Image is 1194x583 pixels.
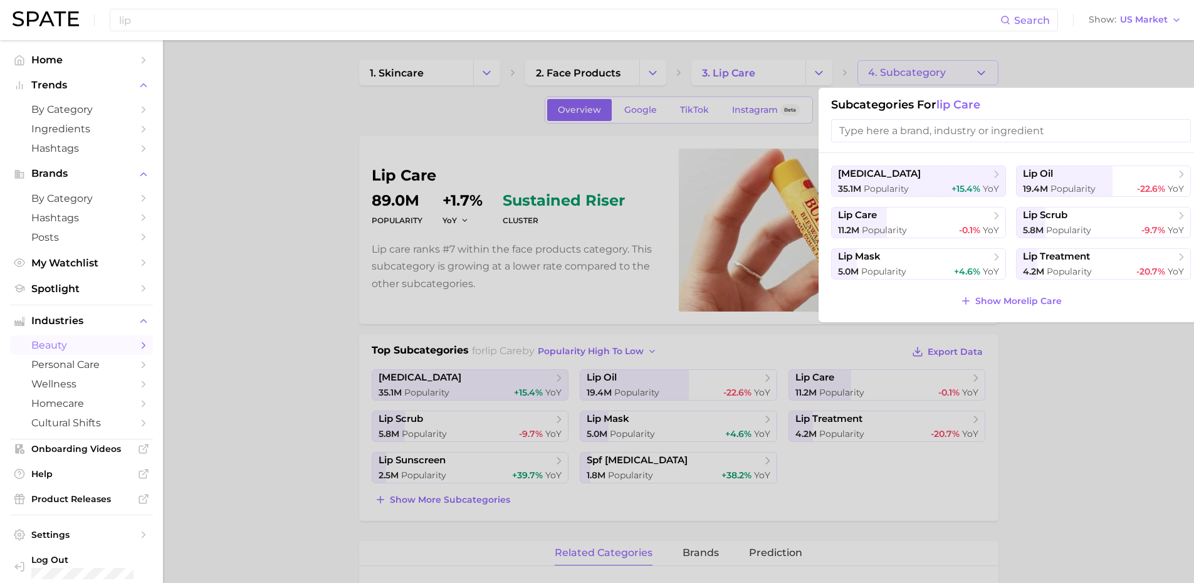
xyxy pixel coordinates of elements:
span: wellness [31,378,132,390]
span: YoY [1168,183,1184,194]
a: My Watchlist [10,253,153,273]
span: lip oil [1023,168,1053,180]
span: 5.8m [1023,224,1044,236]
span: Ingredients [31,123,132,135]
span: Popularity [1047,266,1092,277]
span: Settings [31,529,132,540]
span: 11.2m [838,224,859,236]
a: Spotlight [10,279,153,298]
a: homecare [10,394,153,413]
span: Brands [31,168,132,179]
a: Help [10,465,153,483]
a: Ingredients [10,119,153,139]
span: 35.1m [838,183,861,194]
span: beauty [31,339,132,351]
span: Spotlight [31,283,132,295]
span: lip mask [838,251,881,263]
a: Hashtags [10,208,153,228]
span: Hashtags [31,142,132,154]
span: lip treatment [1023,251,1090,263]
h1: Subcategories for [831,98,1191,112]
span: Search [1014,14,1050,26]
span: YoY [983,266,999,277]
button: lip mask5.0m Popularity+4.6% YoY [831,248,1006,280]
span: lip care [936,98,980,112]
span: YoY [983,224,999,236]
span: lip scrub [1023,209,1067,221]
span: personal care [31,359,132,370]
button: lip oil19.4m Popularity-22.6% YoY [1016,165,1191,197]
a: Posts [10,228,153,247]
span: Popularity [861,266,906,277]
button: Brands [10,164,153,183]
span: 4.2m [1023,266,1044,277]
img: SPATE [13,11,79,26]
button: Trends [10,76,153,95]
a: Log out. Currently logged in with e-mail nelmark.hm@pg.com. [10,550,153,583]
span: Help [31,468,132,480]
button: ShowUS Market [1086,12,1185,28]
a: Product Releases [10,490,153,508]
span: YoY [1168,224,1184,236]
span: Home [31,54,132,66]
span: homecare [31,397,132,409]
span: lip care [838,209,877,221]
a: Hashtags [10,139,153,158]
span: Hashtags [31,212,132,224]
span: cultural shifts [31,417,132,429]
span: Popularity [862,224,907,236]
span: My Watchlist [31,257,132,269]
span: Popularity [1050,183,1096,194]
span: Product Releases [31,493,132,505]
button: [MEDICAL_DATA]35.1m Popularity+15.4% YoY [831,165,1006,197]
span: Industries [31,315,132,327]
a: personal care [10,355,153,374]
span: -0.1% [959,224,980,236]
a: cultural shifts [10,413,153,433]
span: YoY [983,183,999,194]
button: lip care11.2m Popularity-0.1% YoY [831,207,1006,238]
span: by Category [31,192,132,204]
a: by Category [10,100,153,119]
span: by Category [31,103,132,115]
a: Home [10,50,153,70]
span: Log Out [31,554,143,565]
span: 19.4m [1023,183,1048,194]
span: Posts [31,231,132,243]
a: Settings [10,525,153,544]
span: +4.6% [954,266,980,277]
span: Onboarding Videos [31,443,132,454]
input: Type here a brand, industry or ingredient [831,119,1191,142]
a: Onboarding Videos [10,439,153,458]
span: Show [1089,16,1116,23]
span: YoY [1168,266,1184,277]
span: 5.0m [838,266,859,277]
span: -9.7% [1141,224,1165,236]
button: lip scrub5.8m Popularity-9.7% YoY [1016,207,1191,238]
span: US Market [1120,16,1168,23]
span: Trends [31,80,132,91]
a: wellness [10,374,153,394]
span: -20.7% [1136,266,1165,277]
a: by Category [10,189,153,208]
a: beauty [10,335,153,355]
span: Show More lip care [975,296,1062,307]
span: Popularity [864,183,909,194]
button: Industries [10,312,153,330]
span: Popularity [1046,224,1091,236]
button: Show Morelip care [957,292,1065,310]
span: [MEDICAL_DATA] [838,168,921,180]
span: +15.4% [951,183,980,194]
input: Search here for a brand, industry, or ingredient [118,9,1000,31]
span: -22.6% [1137,183,1165,194]
button: lip treatment4.2m Popularity-20.7% YoY [1016,248,1191,280]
